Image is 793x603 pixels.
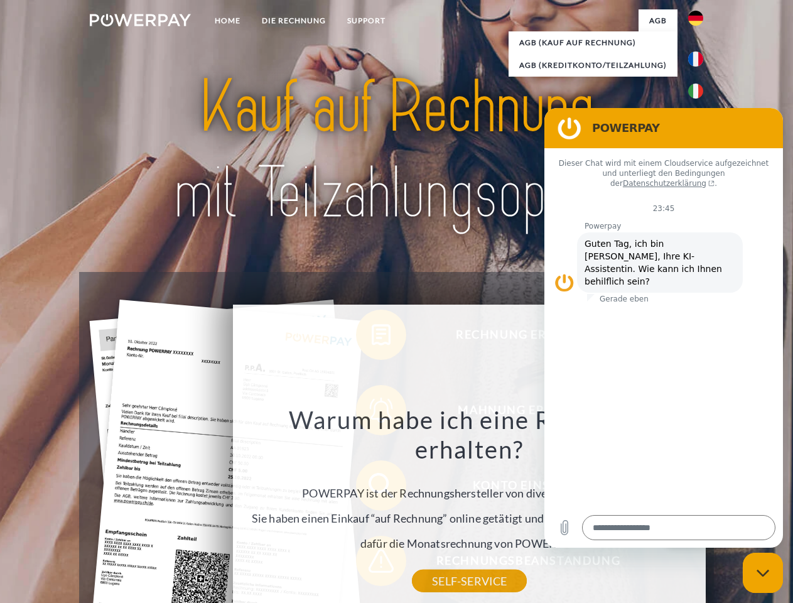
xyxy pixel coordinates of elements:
a: AGB (Kauf auf Rechnung) [509,31,677,54]
a: SUPPORT [337,9,396,32]
a: AGB (Kreditkonto/Teilzahlung) [509,54,677,77]
a: SELF-SERVICE [412,570,527,592]
img: logo-powerpay-white.svg [90,14,191,26]
img: fr [688,52,703,67]
iframe: Schaltfläche zum Öffnen des Messaging-Fensters; Konversation läuft [743,553,783,593]
a: Home [204,9,251,32]
img: title-powerpay_de.svg [120,60,673,241]
a: DIE RECHNUNG [251,9,337,32]
img: it [688,84,703,99]
div: POWERPAY ist der Rechnungshersteller von diversen Onlineshops. Sie haben einen Einkauf “auf Rechn... [240,405,699,581]
iframe: Messaging-Fenster [544,108,783,548]
a: agb [639,9,677,32]
h3: Warum habe ich eine Rechnung erhalten? [240,405,699,465]
img: de [688,11,703,26]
